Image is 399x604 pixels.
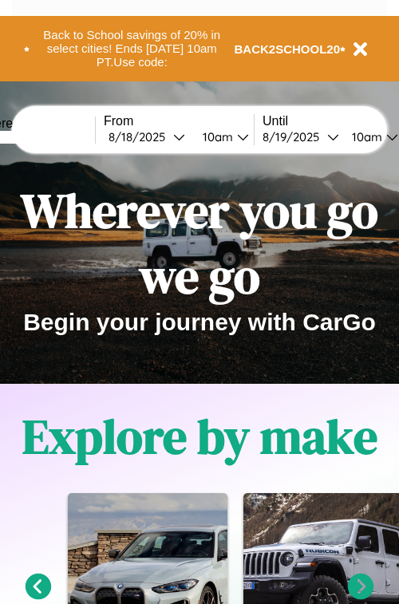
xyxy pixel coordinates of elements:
button: Back to School savings of 20% in select cities! Ends [DATE] 10am PT.Use code: [30,24,235,73]
h1: Explore by make [22,404,377,469]
div: 10am [344,129,386,144]
button: 10am [190,128,254,145]
b: BACK2SCHOOL20 [235,42,341,56]
div: 8 / 19 / 2025 [263,129,327,144]
div: 10am [195,129,237,144]
label: From [104,114,254,128]
div: 8 / 18 / 2025 [109,129,173,144]
button: 8/18/2025 [104,128,190,145]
